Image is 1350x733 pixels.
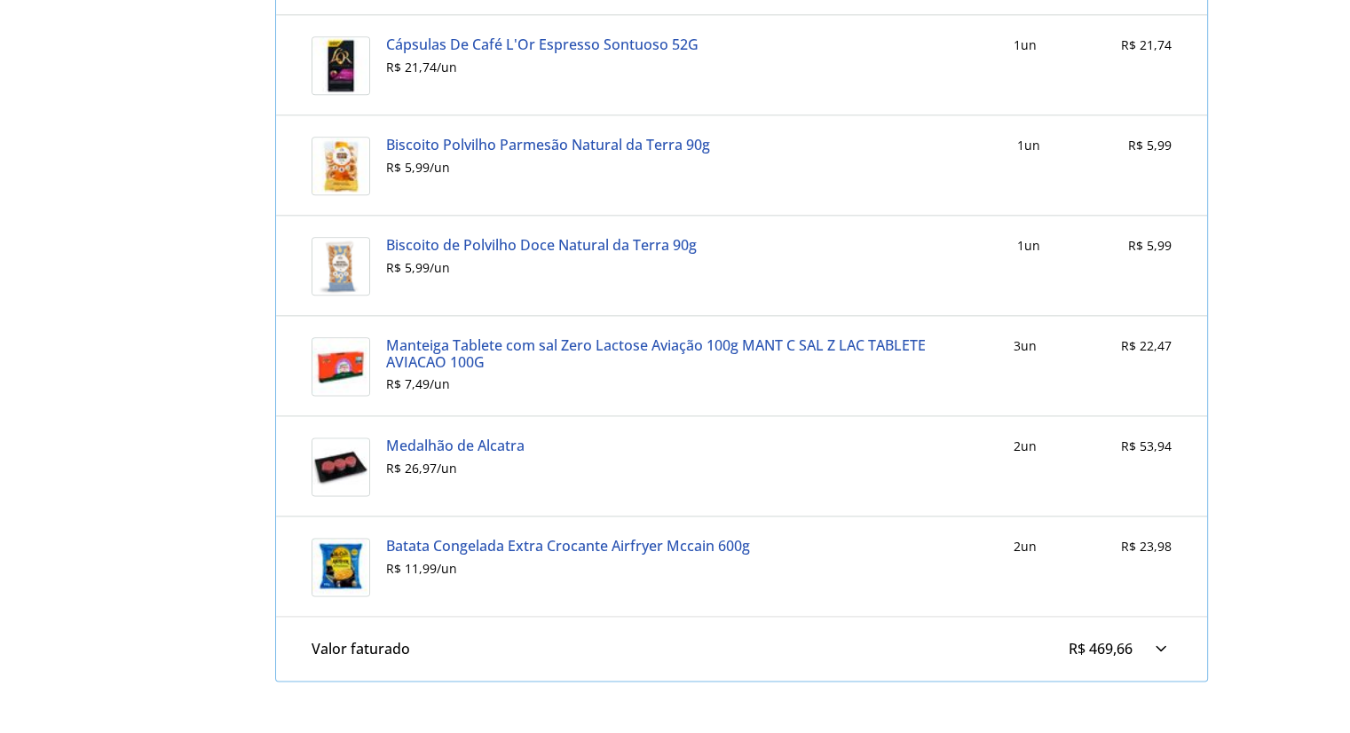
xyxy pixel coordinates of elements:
img: Biscoito de Polvilho Doce Natural da Terra 90g [312,237,370,296]
img: Cápsulas De Café L'Or Espresso Sontuoso 52G [312,36,370,95]
div: R$ 7,49 / un [386,377,947,391]
div: 1 un [1014,36,1037,54]
span: R$ 22,47 [1121,337,1172,354]
img: Biscoito Polvilho Parmesão Natural da Terra 90g [312,137,370,195]
div: Valor faturado [312,641,410,657]
div: R$ 26,97 / un [386,461,525,476]
div: 2 un [1014,437,1037,455]
div: R$ 21,74 / un [386,60,699,75]
div: R$ 5,99 / un [386,161,710,175]
img: Batata Congelada Extra Crocante Airfryer Mccain 600g [312,538,370,596]
a: Batata Congelada Extra Crocante Airfryer Mccain 600g [386,538,750,554]
span: R$ 5,99 [1128,237,1172,254]
a: Medalhão de Alcatra [386,437,525,453]
summary: Valor faturadoR$ 469,66 [312,638,1171,659]
div: 1 un [1017,237,1040,255]
span: R$ 5,99 [1128,137,1172,154]
img: Manteiga Tablete com sal Zero Lactose Aviação 100g MANT C SAL Z LAC TABLETE AVIACAO 100G [312,337,370,396]
span: R$ 23,98 [1121,538,1172,555]
span: R$ 469,66 [1069,639,1133,658]
span: R$ 21,74 [1121,36,1172,53]
div: 1 un [1017,137,1040,154]
div: 3 un [1014,337,1037,355]
img: Medalhão de Alcatra [312,437,370,496]
a: Biscoito de Polvilho Doce Natural da Terra 90g [386,237,697,253]
span: R$ 53,94 [1121,437,1172,454]
a: Manteiga Tablete com sal Zero Lactose Aviação 100g MANT C SAL Z LAC TABLETE AVIACAO 100G [386,337,947,370]
a: Cápsulas De Café L'Or Espresso Sontuoso 52G [386,36,699,52]
a: Biscoito Polvilho Parmesão Natural da Terra 90g [386,137,710,153]
div: R$ 5,99 / un [386,261,697,275]
div: 2 un [1014,538,1037,556]
div: R$ 11,99 / un [386,562,750,576]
